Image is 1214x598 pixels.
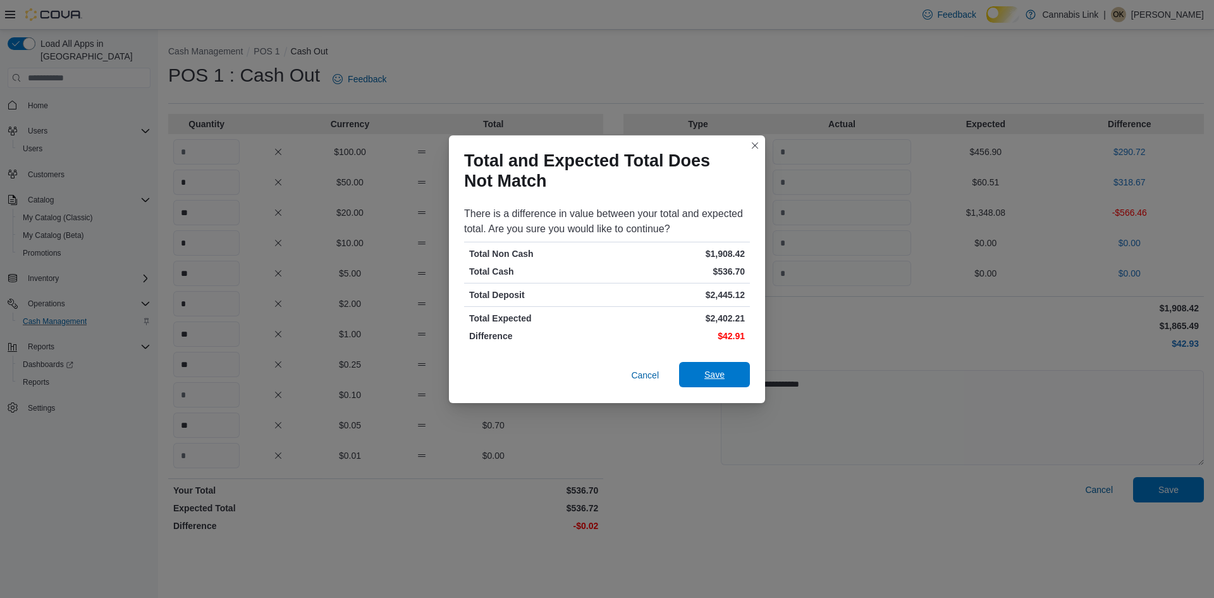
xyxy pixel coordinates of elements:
[610,330,745,342] p: $42.91
[469,312,604,325] p: Total Expected
[464,151,740,191] h1: Total and Expected Total Does Not Match
[469,330,604,342] p: Difference
[610,265,745,278] p: $536.70
[469,265,604,278] p: Total Cash
[464,206,750,237] div: There is a difference in value between your total and expected total. Are you sure you would like...
[610,247,745,260] p: $1,908.42
[469,247,604,260] p: Total Non Cash
[626,363,664,388] button: Cancel
[747,138,763,153] button: Closes this modal window
[631,369,659,382] span: Cancel
[610,312,745,325] p: $2,402.21
[610,289,745,301] p: $2,445.12
[679,362,750,387] button: Save
[469,289,604,301] p: Total Deposit
[704,368,725,381] span: Save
